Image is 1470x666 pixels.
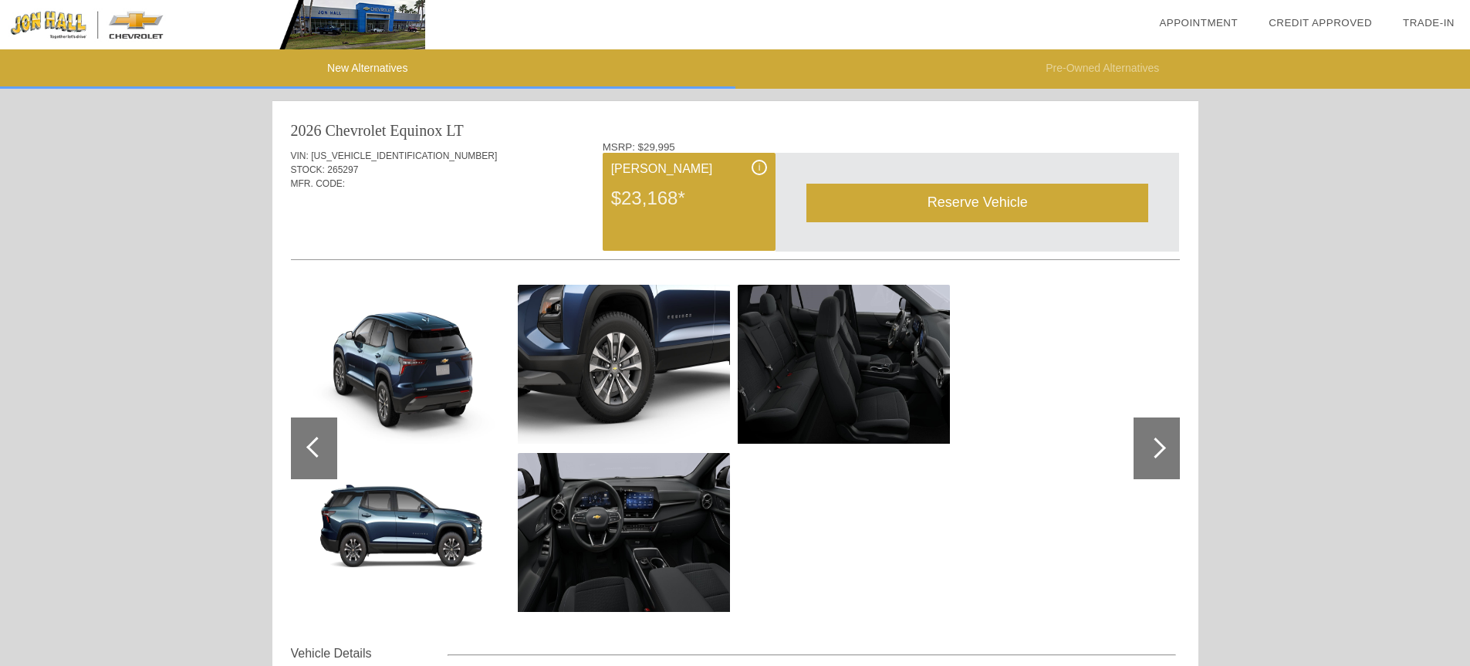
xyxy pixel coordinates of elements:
[291,164,325,175] span: STOCK:
[1159,17,1238,29] a: Appointment
[1269,17,1372,29] a: Credit Approved
[311,150,497,161] span: [US_VEHICLE_IDENTIFICATION_NUMBER]
[752,160,767,175] div: i
[806,184,1148,221] div: Reserve Vehicle
[603,141,1180,153] div: MSRP: $29,995
[611,160,767,178] div: [PERSON_NAME]
[298,453,510,612] img: 3.jpg
[291,120,443,141] div: 2026 Chevrolet Equinox
[327,164,358,175] span: 265297
[291,644,448,663] div: Vehicle Details
[291,178,346,189] span: MFR. CODE:
[518,285,730,444] img: 4.jpg
[611,178,767,218] div: $23,168*
[738,285,950,444] img: 6.jpg
[518,453,730,612] img: 5.jpg
[291,150,309,161] span: VIN:
[446,120,464,141] div: LT
[291,214,1180,238] div: Quoted on [DATE] 3:11:35 PM
[298,285,510,444] img: 2.jpg
[1403,17,1455,29] a: Trade-In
